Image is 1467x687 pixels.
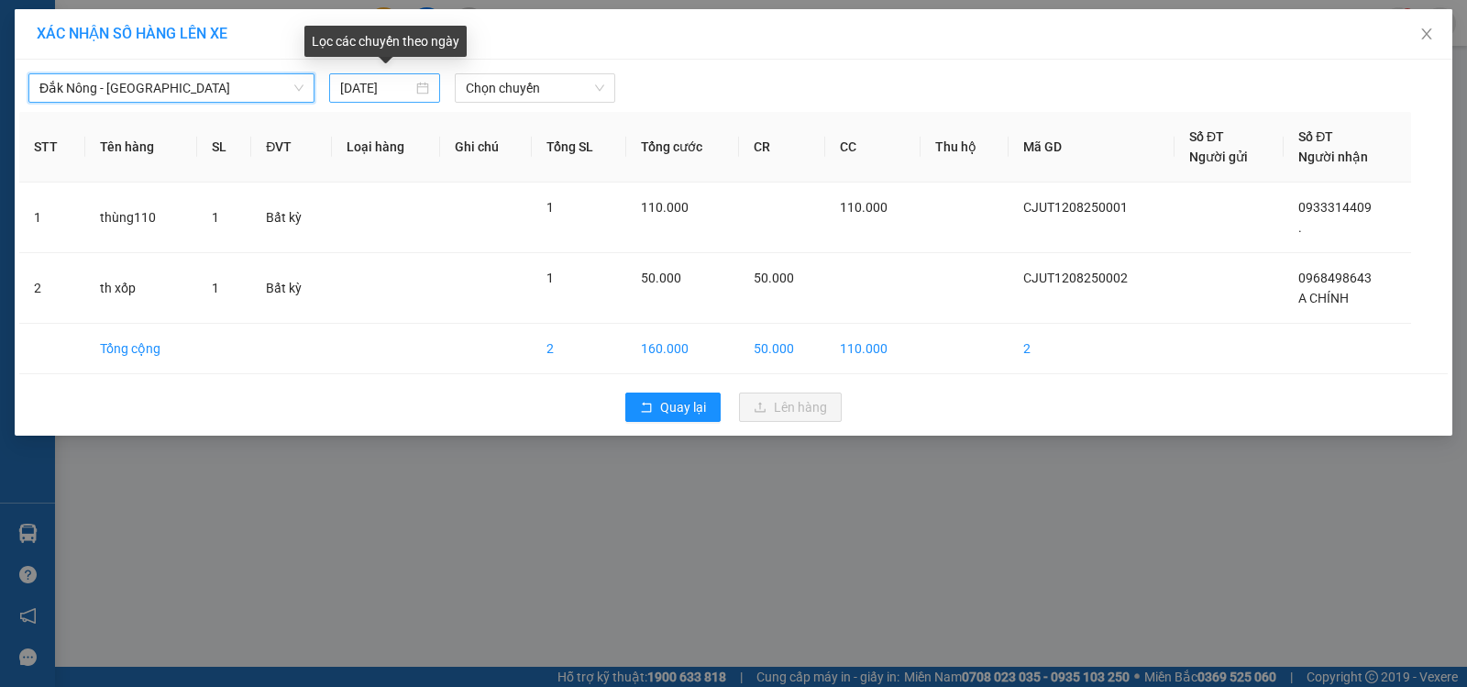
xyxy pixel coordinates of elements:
[304,26,467,57] div: Lọc các chuyến theo ngày
[1298,129,1333,144] span: Số ĐT
[212,210,219,225] span: 1
[340,78,413,98] input: 13/08/2025
[466,74,604,102] span: Chọn chuyến
[825,324,921,374] td: 110.000
[19,183,85,253] td: 1
[1298,291,1349,305] span: A CHÍNH
[1023,271,1128,285] span: CJUT1208250002
[1401,9,1452,61] button: Close
[626,112,739,183] th: Tổng cước
[212,281,219,295] span: 1
[197,112,252,183] th: SL
[1023,200,1128,215] span: CJUT1208250001
[19,253,85,324] td: 2
[39,74,303,102] span: Đắk Nông - Sài Gòn
[641,271,681,285] span: 50.000
[640,401,653,416] span: rollback
[37,25,227,42] span: XÁC NHẬN SỐ HÀNG LÊN XE
[85,112,197,183] th: Tên hàng
[546,271,554,285] span: 1
[546,200,554,215] span: 1
[739,393,842,422] button: uploadLên hàng
[532,324,626,374] td: 2
[1298,220,1302,235] span: .
[840,200,888,215] span: 110.000
[1298,150,1368,164] span: Người nhận
[754,271,794,285] span: 50.000
[332,112,440,183] th: Loại hàng
[251,183,332,253] td: Bất kỳ
[1009,112,1175,183] th: Mã GD
[251,112,332,183] th: ĐVT
[1189,129,1224,144] span: Số ĐT
[85,253,197,324] td: th xốp
[660,397,706,417] span: Quay lại
[626,324,739,374] td: 160.000
[532,112,626,183] th: Tổng SL
[19,112,85,183] th: STT
[440,112,531,183] th: Ghi chú
[251,253,332,324] td: Bất kỳ
[739,112,825,183] th: CR
[1419,27,1434,41] span: close
[921,112,1009,183] th: Thu hộ
[85,324,197,374] td: Tổng cộng
[1298,200,1372,215] span: 0933314409
[1009,324,1175,374] td: 2
[85,183,197,253] td: thùng110
[1189,150,1248,164] span: Người gửi
[625,393,721,422] button: rollbackQuay lại
[1298,271,1372,285] span: 0968498643
[641,200,689,215] span: 110.000
[825,112,921,183] th: CC
[739,324,825,374] td: 50.000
